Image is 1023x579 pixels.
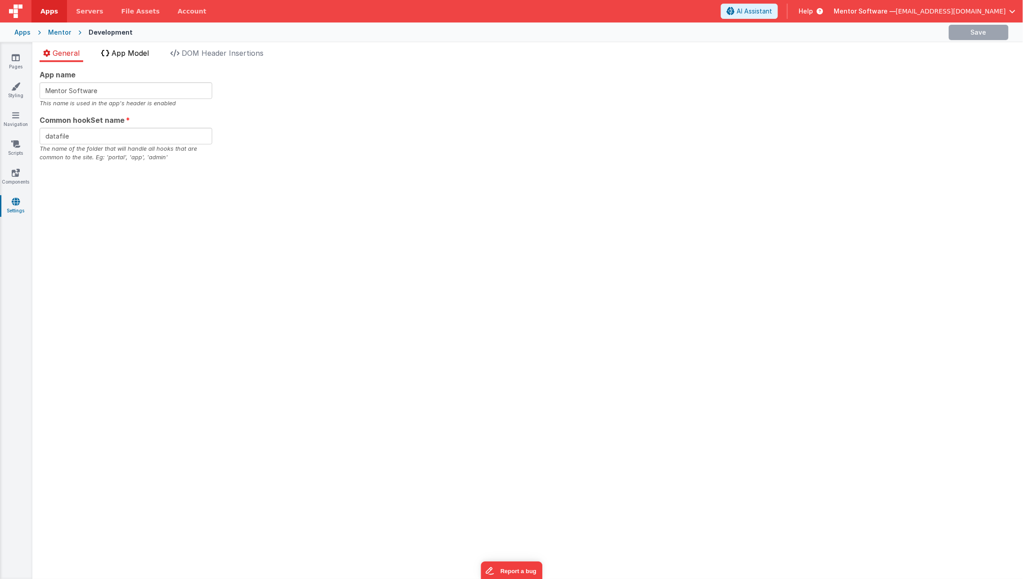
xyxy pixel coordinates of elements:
[896,7,1006,16] span: [EMAIL_ADDRESS][DOMAIN_NAME]
[799,7,813,16] span: Help
[721,4,778,19] button: AI Assistant
[40,99,212,108] div: This name is used in the app's header is enabled
[89,28,133,37] div: Development
[14,28,31,37] div: Apps
[40,69,76,80] span: App name
[182,49,264,58] span: DOM Header Insertions
[834,7,896,16] span: Mentor Software —
[53,49,80,58] span: General
[112,49,149,58] span: App Model
[76,7,103,16] span: Servers
[949,25,1009,40] button: Save
[40,115,125,126] span: Common hookSet name
[737,7,772,16] span: AI Assistant
[40,144,212,162] div: The name of the folder that will handle all hooks that are common to the site. Eg: 'portal', 'app...
[121,7,160,16] span: File Assets
[40,7,58,16] span: Apps
[834,7,1016,16] button: Mentor Software — [EMAIL_ADDRESS][DOMAIN_NAME]
[48,28,71,37] div: Mentor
